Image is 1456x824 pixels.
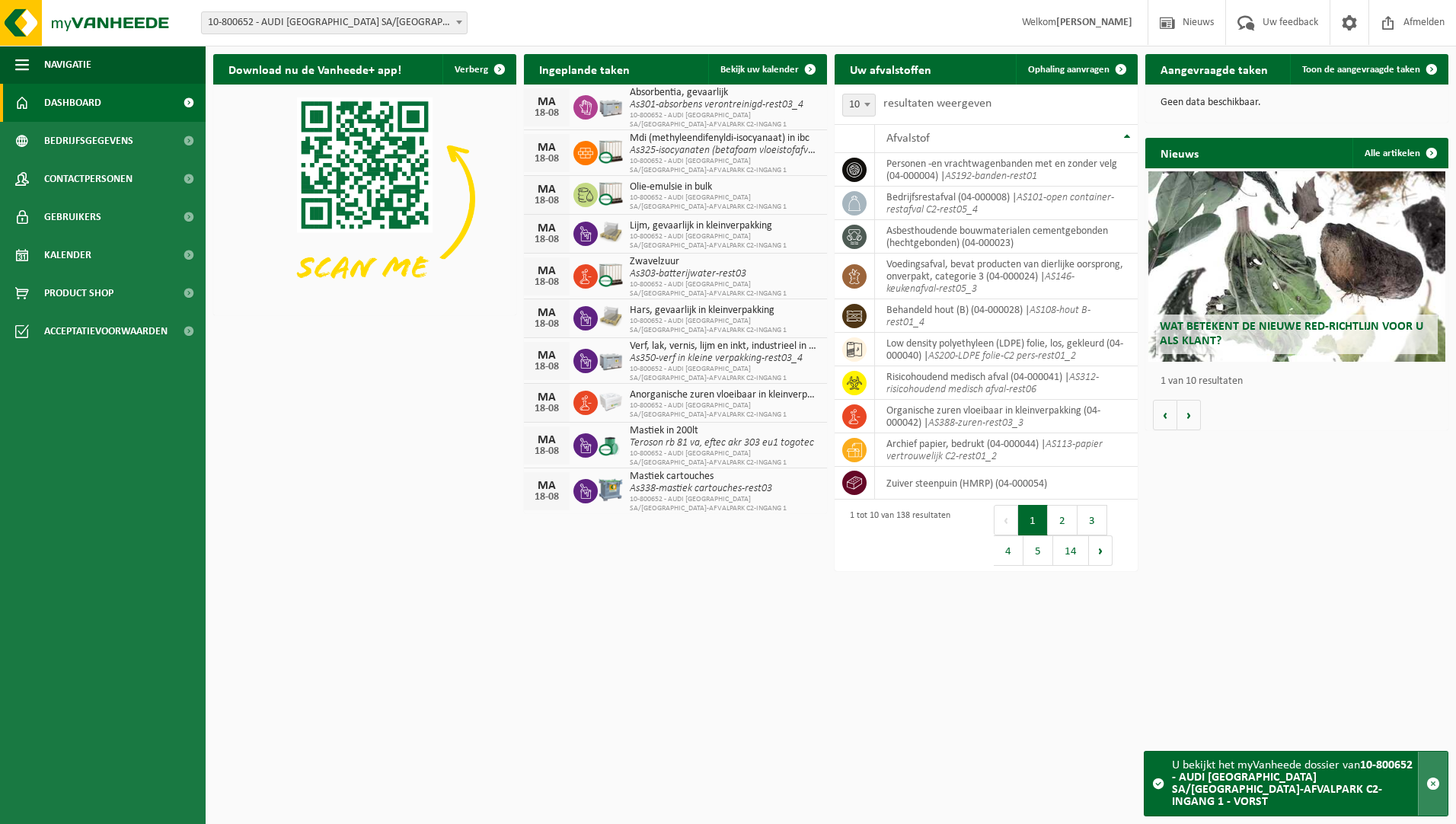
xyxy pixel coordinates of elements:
[44,274,113,312] span: Product Shop
[532,404,562,414] div: 18-08
[532,222,562,235] div: MA
[532,434,562,446] div: MA
[598,219,624,245] img: LP-PA-00000-WDN-11
[598,388,624,414] img: PB-LB-0680-HPE-GY-02
[842,503,950,567] div: 1 tot 10 van 138 resultaten
[1023,535,1053,566] button: 5
[532,108,562,119] div: 18-08
[945,171,1037,182] i: AS192-banden-rest01
[630,425,819,437] span: Mastiek in 200lt
[875,333,1138,366] td: low density polyethyleen (LDPE) folie, los, gekleurd (04-000040) |
[630,193,819,212] span: 10-800652 - AUDI [GEOGRAPHIC_DATA] SA/[GEOGRAPHIC_DATA]-AFVALPARK C2-INGANG 1
[994,505,1018,535] button: Previous
[630,353,803,364] i: As350-verf in kleine verpakking-rest03_4
[532,142,562,154] div: MA
[994,535,1023,566] button: 4
[630,99,803,110] i: As301-absorbens verontreinigd-rest03_4
[875,299,1138,333] td: behandeld hout (B) (04-000028) |
[598,431,624,457] img: PB-OT-0200-CU
[532,96,562,108] div: MA
[1153,400,1177,430] button: Vorige
[630,280,819,299] span: 10-800652 - AUDI [GEOGRAPHIC_DATA] SA/[GEOGRAPHIC_DATA]-AFVALPARK C2-INGANG 1
[630,401,819,420] span: 10-800652 - AUDI [GEOGRAPHIC_DATA] SA/[GEOGRAPHIC_DATA]-AFVALPARK C2-INGANG 1
[1160,321,1423,347] span: Wat betekent de nieuwe RED-richtlijn voor u als klant?
[630,317,819,335] span: 10-800652 - AUDI [GEOGRAPHIC_DATA] SA/[GEOGRAPHIC_DATA]-AFVALPARK C2-INGANG 1
[886,192,1114,216] i: AS101-open container-restafval C2-rest05_4
[630,181,819,193] span: Olie-emulsie in bulk
[44,198,101,236] span: Gebruikers
[532,391,562,404] div: MA
[875,153,1138,187] td: personen -en vrachtwagenbanden met en zonder velg (04-000004) |
[1177,400,1201,430] button: Volgende
[630,495,819,513] span: 10-800652 - AUDI [GEOGRAPHIC_DATA] SA/[GEOGRAPHIC_DATA]-AFVALPARK C2-INGANG 1
[875,366,1138,400] td: risicohoudend medisch afval (04-000041) |
[532,480,562,492] div: MA
[875,467,1138,500] td: zuiver steenpuin (HMRP) (04-000054)
[875,187,1138,220] td: bedrijfsrestafval (04-000008) |
[532,277,562,288] div: 18-08
[44,160,133,198] span: Contactpersonen
[630,471,819,483] span: Mastiek cartouches
[442,54,515,85] button: Verberg
[44,122,133,160] span: Bedrijfsgegevens
[875,220,1138,254] td: asbesthoudende bouwmaterialen cementgebonden (hechtgebonden) (04-000023)
[1352,138,1447,168] a: Alle artikelen
[1053,535,1089,566] button: 14
[928,350,1076,362] i: AS200-LDPE folie-C2 pers-rest01_2
[598,139,624,164] img: PB-IC-CU
[532,184,562,196] div: MA
[1016,54,1136,85] a: Ophaling aanvragen
[630,145,849,156] i: As325-isocyanaten (betafoam vloeistofafval)-rest03
[532,307,562,319] div: MA
[1145,138,1214,168] h2: Nieuws
[532,362,562,372] div: 18-08
[532,350,562,362] div: MA
[720,65,799,75] span: Bekijk uw kalender
[1290,54,1447,85] a: Toon de aangevraagde taken
[1028,65,1110,75] span: Ophaling aanvragen
[213,85,516,312] img: Download de VHEPlus App
[1089,535,1113,566] button: Next
[875,400,1138,433] td: organische zuren vloeibaar in kleinverpakking (04-000042) |
[630,157,819,175] span: 10-800652 - AUDI [GEOGRAPHIC_DATA] SA/[GEOGRAPHIC_DATA]-AFVALPARK C2-INGANG 1
[630,256,819,268] span: Zwavelzuur
[630,305,819,317] span: Hars, gevaarlijk in kleinverpakking
[598,262,624,288] img: PB-IC-CU
[598,347,624,372] img: PB-LB-0680-HPE-GY-11
[630,365,819,383] span: 10-800652 - AUDI [GEOGRAPHIC_DATA] SA/[GEOGRAPHIC_DATA]-AFVALPARK C2-INGANG 1
[44,46,91,84] span: Navigatie
[1302,65,1420,75] span: Toon de aangevraagde taken
[598,93,624,119] img: PB-LB-0680-HPE-GY-11
[1172,759,1413,808] strong: 10-800652 - AUDI [GEOGRAPHIC_DATA] SA/[GEOGRAPHIC_DATA]-AFVALPARK C2-INGANG 1 - VORST
[1161,97,1433,108] p: Geen data beschikbaar.
[532,235,562,245] div: 18-08
[928,417,1023,429] i: AS388-zuren-rest03_3
[455,65,488,75] span: Verberg
[598,304,624,330] img: LP-PA-00000-WDN-11
[532,446,562,457] div: 18-08
[886,271,1074,295] i: AS146-keukenafval-rest05_3
[886,439,1103,462] i: AS113-papier vertrouwelijk C2-rest01_2
[44,236,91,274] span: Kalender
[598,180,624,206] img: PB-IC-CU
[835,54,947,84] h2: Uw afvalstoffen
[630,220,819,232] span: Lijm, gevaarlijk in kleinverpakking
[1161,376,1441,387] p: 1 van 10 resultaten
[886,133,930,145] span: Afvalstof
[213,54,417,84] h2: Download nu de Vanheede+ app!
[598,477,624,503] img: PB-AP-0800-MET-02-01
[630,437,814,449] i: Teroson rb 81 va, eftec akr 303 eu1 togotec
[1078,505,1107,535] button: 3
[630,133,819,145] span: Mdi (methyleendifenyldi-isocyanaat) in ibc
[1048,505,1078,535] button: 2
[524,54,645,84] h2: Ingeplande taken
[630,483,772,494] i: As338-mastiek cartouches-rest03
[202,12,467,34] span: 10-800652 - AUDI BRUSSELS SA/NV-AFVALPARK C2-INGANG 1 - VORST
[630,87,819,99] span: Absorbentia, gevaarlijk
[842,94,876,117] span: 10
[44,84,101,122] span: Dashboard
[886,305,1090,328] i: AS108-hout B-rest01_4
[44,312,168,350] span: Acceptatievoorwaarden
[1145,54,1283,84] h2: Aangevraagde taken
[532,265,562,277] div: MA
